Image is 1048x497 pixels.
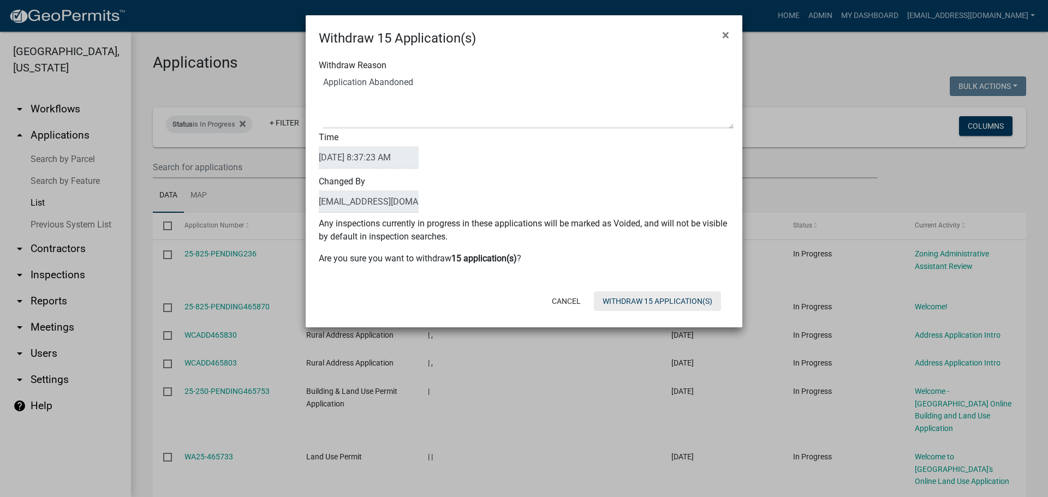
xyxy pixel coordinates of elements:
b: 15 application(s) [451,253,517,264]
textarea: Withdraw Reason [323,74,734,129]
h4: Withdraw 15 Application(s) [319,28,476,48]
label: Changed By [319,177,419,213]
input: DateTime [319,146,419,169]
p: Any inspections currently in progress in these applications will be marked as Voided, and will no... [319,217,729,243]
button: Close [713,20,738,50]
label: Withdraw Reason [319,61,386,70]
input: BulkActionUser [319,190,419,213]
p: Are you sure you want to withdraw ? [319,252,729,265]
button: Withdraw 15 Application(s) [594,291,721,311]
label: Time [319,133,419,169]
span: × [722,27,729,43]
button: Cancel [543,291,589,311]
